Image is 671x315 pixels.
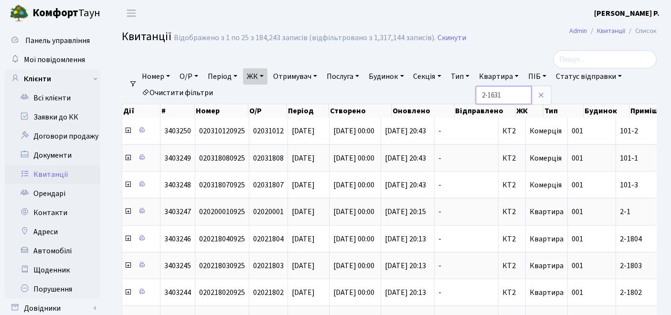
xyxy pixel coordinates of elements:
a: Отримувач [269,68,321,85]
span: Таун [32,5,100,22]
span: КТ2 [502,154,522,162]
span: 001 [572,206,583,217]
a: Автомобілі [5,241,100,261]
button: Переключити навігацію [119,5,143,21]
span: [DATE] 00:00 [333,153,374,163]
a: Послуга [323,68,363,85]
a: Договори продажу [5,127,100,146]
span: [DATE] 20:43 [385,126,426,136]
span: 02021804 [253,234,284,244]
a: Квитанції [597,26,625,36]
span: 3403249 [164,153,191,163]
th: ЖК [515,104,544,118]
span: [DATE] [292,180,315,190]
a: Орендарі [5,184,100,203]
span: 3403246 [164,234,191,244]
a: Панель управління [5,31,100,50]
span: 020200010925 [199,206,245,217]
a: ЖК [243,68,267,85]
span: КТ2 [502,208,522,216]
a: Документи [5,146,100,165]
span: Комерція [530,180,562,190]
a: Квитанції [5,165,100,184]
span: 001 [572,287,583,298]
a: Секція [410,68,445,85]
span: [DATE] [292,206,315,217]
span: 02020001 [253,206,284,217]
th: Номер [195,104,248,118]
span: [DATE] [292,153,315,163]
th: Оновлено [392,104,454,118]
span: Квартира [530,261,564,271]
span: [DATE] 00:00 [333,180,374,190]
span: [DATE] 00:00 [333,261,374,271]
a: [PERSON_NAME] Р. [594,8,660,19]
a: Порушення [5,280,100,299]
span: [DATE] [292,287,315,298]
input: Пошук... [553,50,657,68]
span: 020218040925 [199,234,245,244]
a: О/Р [176,68,202,85]
span: 020318080925 [199,153,245,163]
span: Комерція [530,126,562,136]
span: Комерція [530,153,562,163]
li: Список [625,26,657,36]
div: Відображено з 1 по 25 з 184,243 записів (відфільтровано з 1,317,144 записів). [174,33,436,43]
a: Щоденник [5,261,100,280]
a: Номер [138,68,174,85]
span: КТ2 [502,235,522,243]
span: 3403247 [164,206,191,217]
span: 02031012 [253,126,284,136]
th: Відправлено [455,104,515,118]
span: 020218030925 [199,261,245,271]
span: Квитанції [122,28,171,45]
span: КТ2 [502,262,522,270]
a: Очистити фільтри [138,85,217,101]
span: Квартира [530,234,564,244]
a: Період [204,68,241,85]
span: 3403250 [164,126,191,136]
span: [DATE] 20:43 [385,180,426,190]
span: [DATE] 00:00 [333,126,374,136]
b: Комфорт [32,5,78,21]
a: Адреси [5,222,100,241]
span: - [438,208,494,216]
span: 020310120925 [199,126,245,136]
span: Квартира [530,287,564,298]
th: Будинок [584,104,629,118]
span: [DATE] 20:13 [385,234,426,244]
span: - [438,154,494,162]
span: КТ2 [502,289,522,296]
span: 3403245 [164,261,191,271]
span: 02021802 [253,287,284,298]
span: 02031808 [253,153,284,163]
th: Дії [122,104,160,118]
th: Створено [329,104,392,118]
th: # [160,104,195,118]
a: Контакти [5,203,100,222]
a: Тип [447,68,473,85]
th: Тип [543,104,584,118]
a: Всі клієнти [5,88,100,108]
span: КТ2 [502,127,522,135]
span: - [438,262,494,270]
span: 001 [572,234,583,244]
span: [DATE] 20:13 [385,261,426,271]
span: [DATE] 00:00 [333,234,374,244]
span: [DATE] [292,126,315,136]
a: Статус відправки [552,68,626,85]
span: Панель управління [25,35,90,46]
span: КТ2 [502,181,522,189]
img: logo.png [10,4,29,23]
a: Мої повідомлення [5,50,100,69]
span: [DATE] 20:13 [385,287,426,298]
span: 001 [572,153,583,163]
span: 3403244 [164,287,191,298]
span: 001 [572,180,583,190]
span: - [438,289,494,296]
span: 020318070925 [199,180,245,190]
span: Квартира [530,206,564,217]
span: [DATE] 20:15 [385,206,426,217]
span: - [438,127,494,135]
